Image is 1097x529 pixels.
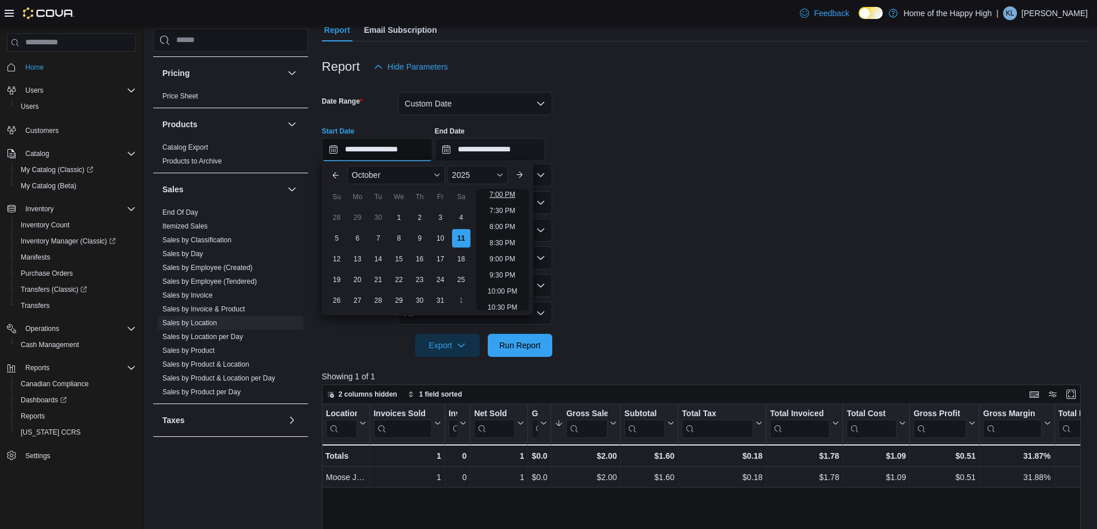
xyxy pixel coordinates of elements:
div: $1.09 [847,470,906,484]
div: day-25 [452,271,470,289]
div: Gift Cards [532,409,538,420]
button: Pricing [162,67,283,79]
div: day-27 [348,291,367,310]
a: Sales by Product per Day [162,388,241,396]
span: Sales by Invoice & Product [162,305,245,314]
button: Open list of options [536,198,545,207]
button: Taxes [285,413,299,427]
a: Sales by Invoice & Product [162,305,245,313]
span: Dashboards [21,395,67,405]
button: Operations [21,322,64,336]
button: 2 columns hidden [322,387,402,401]
div: day-28 [328,208,346,227]
div: Total Cost [847,409,897,438]
div: Gross Sales [566,409,608,420]
div: day-11 [452,229,470,248]
div: $1.09 [847,449,906,463]
div: $0.00 [532,470,547,484]
input: Dark Mode [859,7,883,19]
span: My Catalog (Classic) [21,165,93,174]
span: Sales by Location per Day [162,332,243,341]
button: Cash Management [12,337,141,353]
div: day-17 [431,250,450,268]
div: day-29 [348,208,367,227]
span: Sales by Product per Day [162,387,241,397]
div: day-8 [390,229,408,248]
a: My Catalog (Beta) [16,179,81,193]
div: day-29 [390,291,408,310]
div: day-2 [411,208,429,227]
span: Customers [25,126,59,135]
div: 1 [373,470,441,484]
button: Inventory [21,202,58,216]
button: Open list of options [536,170,545,180]
a: Purchase Orders [16,267,78,280]
span: Reports [21,412,45,421]
a: Sales by Location per Day [162,333,243,341]
div: day-20 [348,271,367,289]
p: Home of the Happy High [904,6,992,20]
span: Price Sheet [162,92,198,101]
div: day-10 [431,229,450,248]
ul: Time [476,189,529,311]
div: day-26 [328,291,346,310]
div: Gift Card Sales [532,409,538,438]
a: My Catalog (Classic) [12,162,141,178]
div: Gross Profit [913,409,966,438]
div: Location [326,409,357,420]
button: 1 field sorted [403,387,467,401]
span: Sales by Location [162,318,217,328]
a: Reports [16,409,50,423]
span: 2025 [452,170,470,180]
div: day-28 [369,291,388,310]
div: Subtotal [624,409,665,438]
a: Users [16,100,43,113]
a: Settings [21,449,55,463]
div: day-4 [452,208,470,227]
div: Sales [153,205,308,404]
button: Sales [162,184,283,195]
a: Inventory Manager (Classic) [12,233,141,249]
button: Users [2,82,141,98]
span: Catalog [25,149,49,158]
button: Run Report [488,334,552,357]
button: Gross Sales [555,409,617,438]
span: Sales by Classification [162,235,231,245]
button: Hide Parameters [369,55,453,78]
span: Sales by Product [162,346,215,355]
button: Operations [2,321,141,337]
span: Sales by Employee (Tendered) [162,277,257,286]
span: Reports [21,361,136,375]
span: My Catalog (Beta) [21,181,77,191]
button: Gross Profit [913,409,975,438]
label: Date Range [322,97,363,106]
a: Products to Archive [162,157,222,165]
button: Location [326,409,366,438]
a: Sales by Product & Location [162,360,249,368]
button: Display options [1046,387,1060,401]
div: Fr [431,188,450,206]
div: day-3 [431,208,450,227]
span: Sales by Day [162,249,203,258]
span: [US_STATE] CCRS [21,428,81,437]
div: day-7 [369,229,388,248]
span: Run Report [499,340,541,351]
button: Invoices Sold [373,409,441,438]
h3: Taxes [162,414,185,426]
a: Catalog Export [162,143,208,151]
div: Tu [369,188,388,206]
div: $0.51 [913,470,975,484]
span: Inventory Manager (Classic) [16,234,136,248]
div: Gross Sales [566,409,608,438]
div: day-31 [431,291,450,310]
div: 1 [474,449,524,463]
div: day-30 [369,208,388,227]
span: Cash Management [16,338,136,352]
a: Sales by Classification [162,236,231,244]
span: Users [25,86,43,95]
span: Transfers (Classic) [16,283,136,296]
div: Su [328,188,346,206]
h3: Pricing [162,67,189,79]
span: Report [324,18,350,41]
div: Products [153,140,308,173]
